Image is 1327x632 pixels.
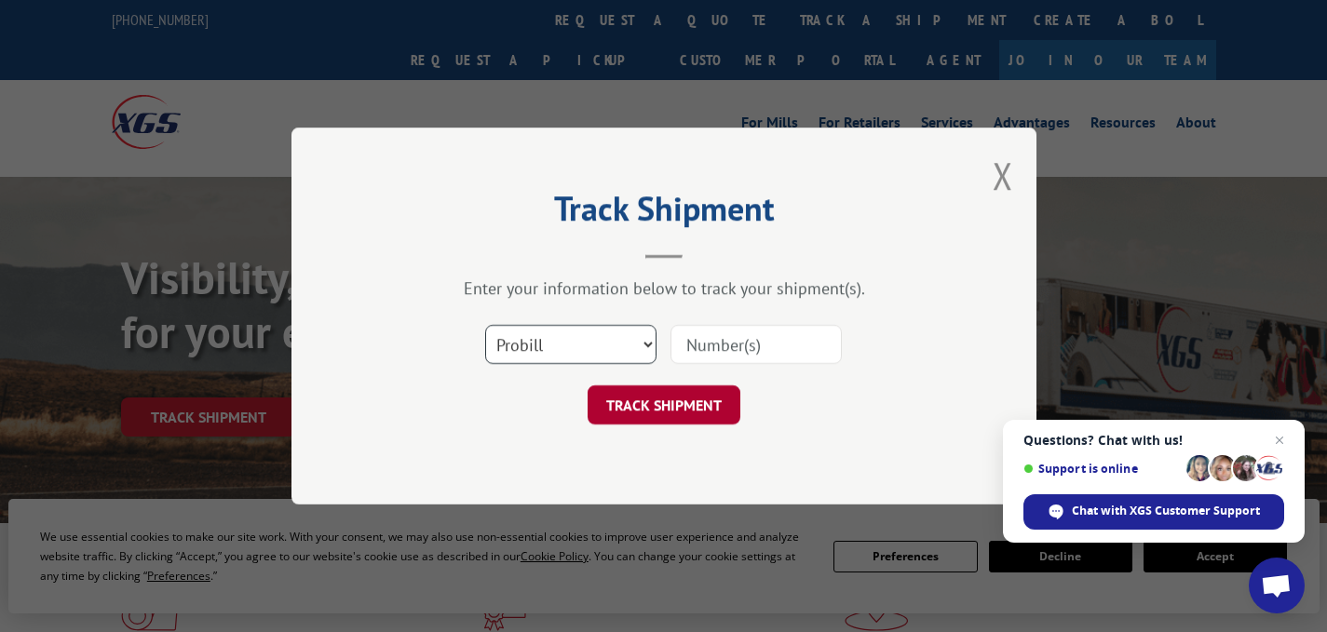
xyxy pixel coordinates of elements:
button: TRACK SHIPMENT [588,385,740,424]
h2: Track Shipment [385,195,943,231]
span: Questions? Chat with us! [1023,433,1284,448]
span: Close chat [1268,429,1291,451]
span: Support is online [1023,462,1180,476]
div: Open chat [1249,558,1305,613]
div: Enter your information below to track your shipment(s). [385,277,943,299]
span: Chat with XGS Customer Support [1072,503,1260,519]
div: Chat with XGS Customer Support [1023,494,1284,530]
input: Number(s) [670,325,842,364]
button: Close modal [993,151,1013,200]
